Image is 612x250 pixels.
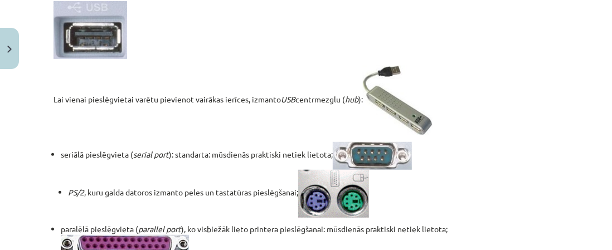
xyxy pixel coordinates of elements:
img: icon-close-lesson-0947bae3869378f0d4975bcd49f059093ad1ed9edebbc8119c70593378902aed.svg [7,46,12,53]
li: , kuru galda datoros izmanto peles un tastatūras pieslēgšanai; [68,170,558,218]
em: PS/2 [68,187,84,197]
em: USB [281,94,295,104]
p: Lai vienai pieslēgvietai varētu pievienot vairākas ierīces, izmanto centrmezglu ( ): [54,66,558,135]
li: seriālā pieslēgvieta ( ): standarta: mūsdienās praktiski netiek lietota; [61,142,558,218]
em: parallel port [138,224,181,234]
em: hub [345,94,358,104]
em: serial port [133,149,169,159]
